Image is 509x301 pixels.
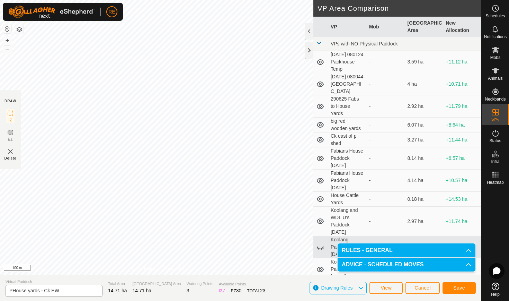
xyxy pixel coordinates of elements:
td: big red wooden yards [328,118,366,132]
p-accordion-header: ADVICE - SCHEDULED MOVES [338,258,475,272]
div: - [369,136,402,144]
td: Koolang and WDL U's Paddock [DATE] [328,207,366,236]
div: - [369,196,402,203]
td: 4 ha [404,73,443,95]
span: IZ [9,118,12,123]
button: – [3,45,11,54]
button: Map Layers [15,25,24,34]
span: 14.71 ha [108,288,127,293]
button: Cancel [405,282,440,294]
td: 2.92 ha [404,95,443,118]
th: VP [328,17,366,37]
div: DRAW [5,98,16,104]
span: Status [489,139,501,143]
div: - [369,58,402,66]
span: Mobs [490,55,500,60]
span: Drawing Rules [321,285,352,291]
td: 6.07 ha [404,118,443,132]
span: [GEOGRAPHIC_DATA] Area [133,281,181,287]
th: Mob [366,17,405,37]
span: EZ [8,137,13,142]
td: 3.27 ha [404,132,443,147]
span: 7 [223,288,225,293]
span: 23 [260,288,266,293]
td: +11.74 ha [443,207,481,236]
span: Delete [5,156,17,161]
button: + [3,36,11,45]
span: ADVICE - SCHEDULED MOVES [342,262,423,267]
div: - [369,103,402,110]
td: +5.98 ha [443,236,481,258]
td: +8.64 ha [443,118,481,132]
td: 290625 Fabs to House Yards [328,95,366,118]
div: - [369,80,402,88]
td: +6.57 ha [443,147,481,170]
td: House Cattle Yards [328,192,366,207]
button: Save [443,282,476,294]
span: Neckbands [485,97,506,101]
button: View [369,282,403,294]
td: [DATE] 080044 [GEOGRAPHIC_DATA] [328,73,366,95]
td: 8.73 ha [404,236,443,258]
div: - [369,218,402,225]
span: Watering Points [187,281,213,287]
th: New Allocation [443,17,481,37]
span: View [381,285,392,291]
div: TOTAL [247,287,265,294]
p-accordion-header: RULES - GENERAL [338,243,475,257]
span: Help [491,292,500,296]
td: 4.14 ha [404,170,443,192]
td: Koolang Paddock [DATE] [328,236,366,258]
span: 30 [236,288,242,293]
span: VPs [491,118,499,122]
td: 2.97 ha [404,207,443,236]
span: VPs with NO Physical Paddock [331,41,398,46]
a: Help [482,280,509,299]
div: IZ [219,287,225,294]
h2: VP Area Comparison [318,4,481,12]
span: Total Area [108,281,127,287]
span: Virtual Paddock [6,279,102,285]
img: VP [6,147,15,156]
img: Gallagher Logo [8,6,95,18]
td: +11.44 ha [443,132,481,147]
a: Privacy Policy [129,266,155,272]
th: [GEOGRAPHIC_DATA] Area [404,17,443,37]
td: +14.53 ha [443,192,481,207]
span: 14.71 ha [133,288,152,293]
td: 8.14 ha [404,147,443,170]
td: [DATE] 080124 Packhouse Temp [328,51,366,73]
span: Save [453,285,465,291]
span: 3 [187,288,189,293]
a: Contact Us [163,266,184,272]
div: - [369,155,402,162]
span: Cancel [414,285,431,291]
div: - [369,177,402,184]
td: Koolang Paddock 2 [DATE] [328,258,366,281]
div: EZ [231,287,241,294]
div: - [369,121,402,129]
td: +11.79 ha [443,95,481,118]
span: RULES - GENERAL [342,248,393,253]
td: +10.71 ha [443,73,481,95]
span: Heatmap [487,180,504,184]
td: Fabians House Paddock [DATE] [328,147,366,170]
td: +11.12 ha [443,51,481,73]
span: Animals [488,76,503,80]
span: Schedules [485,14,505,18]
td: 0.18 ha [404,192,443,207]
td: Ck east of p shed [328,132,366,147]
td: 3.59 ha [404,51,443,73]
button: Reset Map [3,25,11,33]
span: Available Points [219,281,266,287]
span: Notifications [484,35,507,39]
td: +10.57 ha [443,170,481,192]
span: RE [108,8,115,16]
td: Fabians House Paddock [DATE] [328,170,366,192]
span: Infra [491,160,499,164]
